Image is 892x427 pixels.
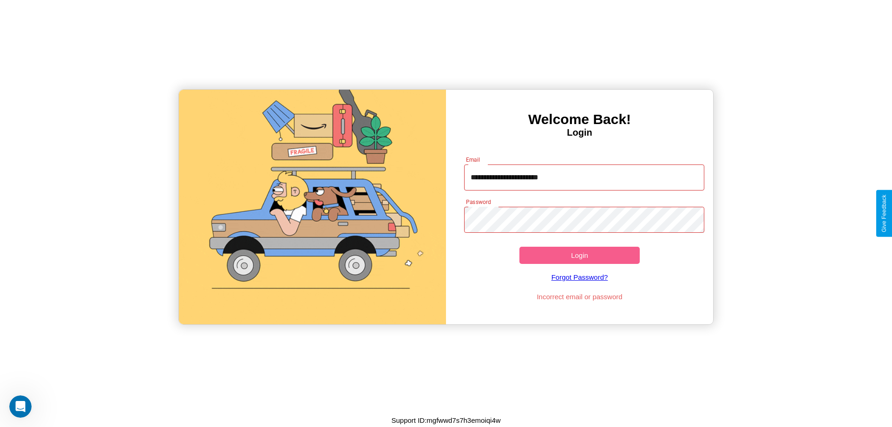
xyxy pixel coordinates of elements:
p: Support ID: mgfwwd7s7h3emoiqi4w [391,414,500,427]
div: Give Feedback [881,195,887,232]
label: Password [466,198,491,206]
h3: Welcome Back! [446,112,713,127]
a: Forgot Password? [459,264,700,290]
p: Incorrect email or password [459,290,700,303]
label: Email [466,156,480,164]
iframe: Intercom live chat [9,395,32,418]
button: Login [519,247,640,264]
h4: Login [446,127,713,138]
img: gif [179,90,446,324]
